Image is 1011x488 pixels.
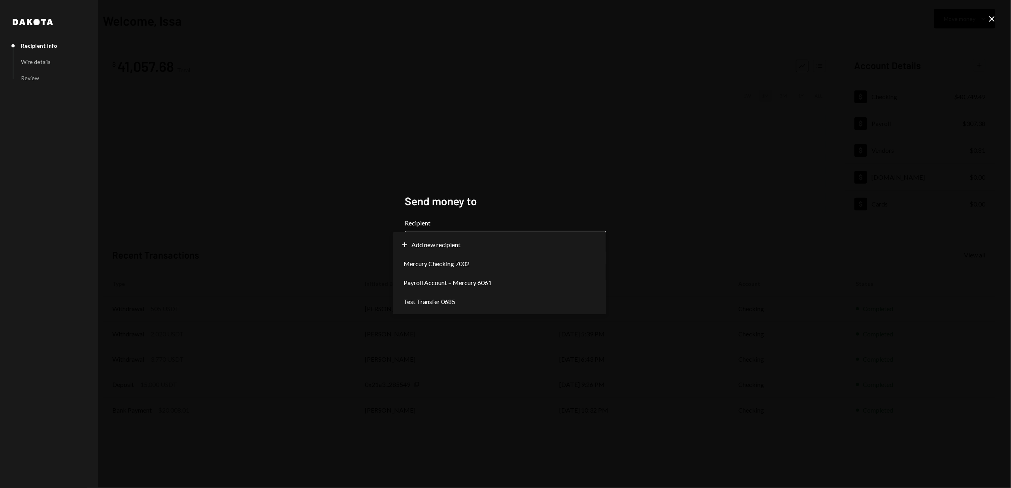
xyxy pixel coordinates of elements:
h2: Send money to [405,193,606,209]
span: Mercury Checking 7002 [404,259,470,268]
span: Payroll Account – Mercury 6061 [404,278,492,287]
span: Add new recipient [412,240,461,250]
div: Wire details [21,58,51,65]
button: Recipient [405,231,606,253]
span: Test Transfer 0685 [404,297,456,306]
div: Review [21,75,39,81]
div: Recipient info [21,42,57,49]
label: Recipient [405,218,606,228]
